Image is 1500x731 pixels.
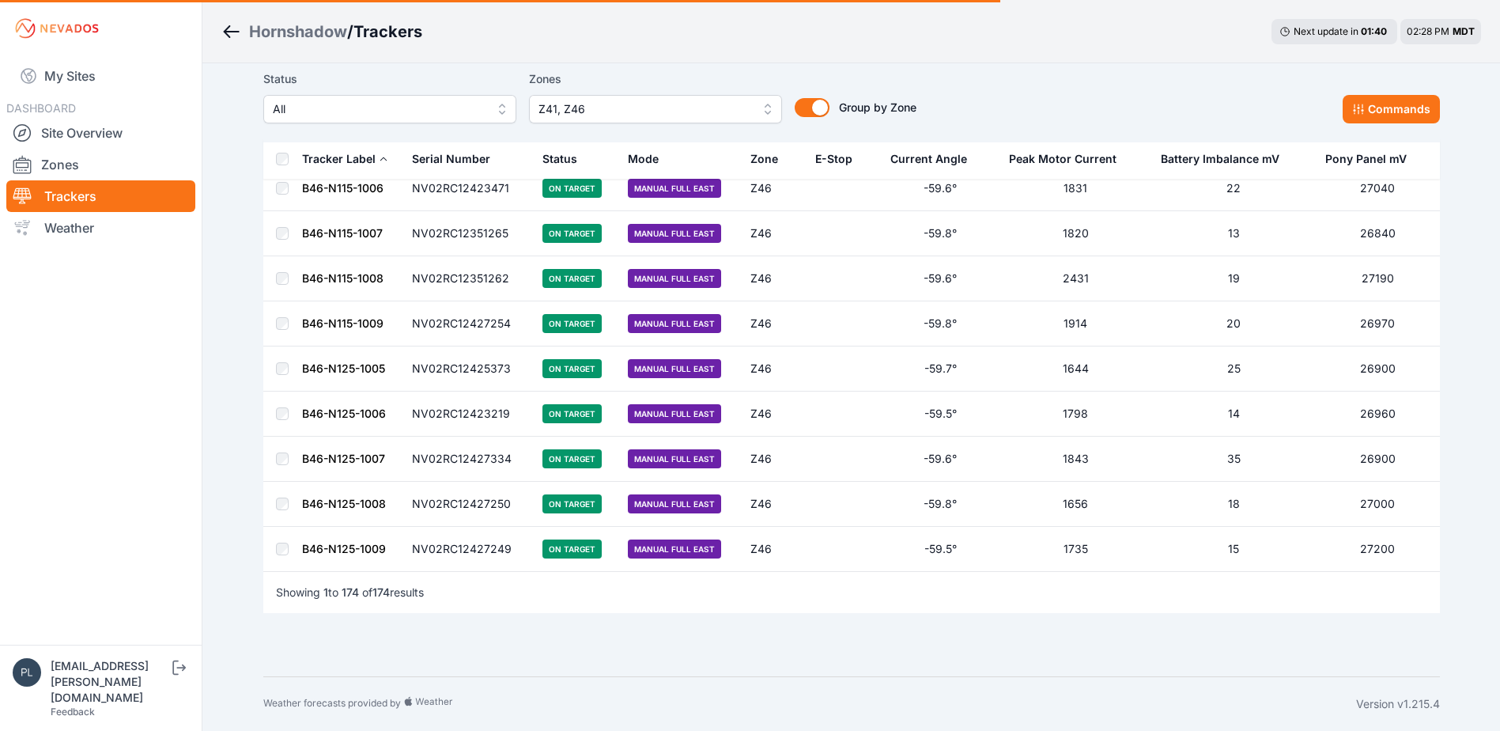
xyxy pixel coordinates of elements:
span: 174 [342,585,359,599]
nav: Breadcrumb [221,11,422,52]
td: 14 [1151,392,1316,437]
td: Z46 [741,347,806,392]
a: Hornshadow [249,21,347,43]
button: Battery Imbalance mV [1161,140,1292,178]
td: 27040 [1316,166,1439,211]
div: Zone [750,151,778,167]
span: Manual Full East [628,449,721,468]
td: 26970 [1316,301,1439,347]
td: 15 [1151,527,1316,572]
td: 27190 [1316,256,1439,301]
button: Mode [628,140,671,178]
div: [EMAIL_ADDRESS][PERSON_NAME][DOMAIN_NAME] [51,658,169,706]
div: Version v1.215.4 [1356,696,1440,712]
button: Status [542,140,590,178]
td: -59.6° [881,166,999,211]
a: B46-N125-1006 [302,407,386,420]
span: DASHBOARD [6,101,76,115]
img: Nevados [13,16,101,41]
td: NV02RC12425373 [402,347,533,392]
td: 2431 [999,256,1151,301]
div: Pony Panel mV [1325,151,1407,167]
td: NV02RC12427250 [402,482,533,527]
span: On Target [542,179,602,198]
a: Weather [6,212,195,244]
span: Group by Zone [839,100,916,114]
td: 1656 [999,482,1151,527]
span: On Target [542,540,602,559]
a: B46-N115-1007 [302,226,383,240]
span: 174 [372,585,390,599]
span: On Target [542,269,602,288]
button: Zone [750,140,791,178]
button: Peak Motor Current [1009,140,1129,178]
button: Serial Number [412,140,503,178]
span: On Target [542,224,602,243]
a: B46-N115-1009 [302,316,384,330]
a: B46-N125-1008 [302,497,386,510]
td: Z46 [741,301,806,347]
span: Manual Full East [628,494,721,513]
td: NV02RC12423219 [402,392,533,437]
span: 02:28 PM [1407,25,1449,37]
span: 1 [323,585,328,599]
td: 18 [1151,482,1316,527]
div: Serial Number [412,151,490,167]
a: B46-N115-1006 [302,181,384,195]
td: 25 [1151,347,1316,392]
span: / [347,21,353,43]
span: Manual Full East [628,179,721,198]
a: B46-N125-1009 [302,542,386,555]
div: Weather forecasts provided by [263,696,1356,712]
td: 20 [1151,301,1316,347]
span: Manual Full East [628,359,721,378]
span: Manual Full East [628,269,721,288]
td: 19 [1151,256,1316,301]
td: Z46 [741,437,806,482]
button: E-Stop [815,140,865,178]
td: 1820 [999,211,1151,256]
div: Status [542,151,577,167]
td: -59.5° [881,392,999,437]
span: All [273,100,485,119]
button: Current Angle [890,140,980,178]
p: Showing to of results [276,585,424,600]
td: 1914 [999,301,1151,347]
button: All [263,95,516,123]
td: 1843 [999,437,1151,482]
a: B46-N125-1007 [302,452,385,465]
td: Z46 [741,482,806,527]
button: Z41, Z46 [529,95,782,123]
td: 22 [1151,166,1316,211]
td: Z46 [741,166,806,211]
span: On Target [542,314,602,333]
span: Manual Full East [628,540,721,559]
div: Mode [628,151,659,167]
td: NV02RC12427254 [402,301,533,347]
td: NV02RC12427249 [402,527,533,572]
td: -59.8° [881,482,999,527]
td: 26960 [1316,392,1439,437]
div: 01 : 40 [1361,25,1389,38]
h3: Trackers [353,21,422,43]
td: 27000 [1316,482,1439,527]
td: Z46 [741,527,806,572]
span: Next update in [1294,25,1358,37]
td: -59.7° [881,347,999,392]
a: Zones [6,149,195,180]
img: plsmith@sundt.com [13,658,41,687]
div: Peak Motor Current [1009,151,1116,167]
div: Battery Imbalance mV [1161,151,1279,167]
td: NV02RC12351265 [402,211,533,256]
a: My Sites [6,57,195,95]
a: Trackers [6,180,195,212]
label: Zones [529,70,782,89]
a: Site Overview [6,117,195,149]
td: Z46 [741,256,806,301]
td: -59.8° [881,301,999,347]
button: Pony Panel mV [1325,140,1419,178]
button: Tracker Label [302,140,388,178]
a: B46-N125-1005 [302,362,385,375]
span: Z41, Z46 [538,100,750,119]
